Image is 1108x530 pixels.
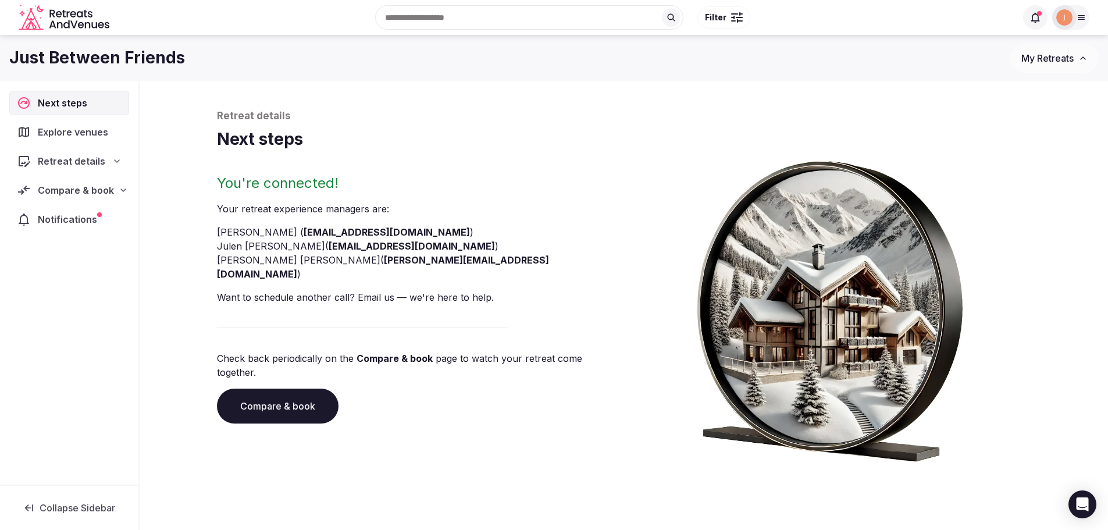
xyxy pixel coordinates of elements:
[40,502,115,514] span: Collapse Sidebar
[217,225,619,239] li: [PERSON_NAME] ( )
[217,109,1031,123] p: Retreat details
[217,174,619,193] h2: You're connected!
[9,91,129,115] a: Next steps
[329,240,495,252] a: [EMAIL_ADDRESS][DOMAIN_NAME]
[1056,9,1073,26] img: Jeni Stamas
[9,207,129,232] a: Notifications
[38,154,105,168] span: Retreat details
[697,6,750,29] button: Filter
[217,389,339,424] a: Compare & book
[9,120,129,144] a: Explore venues
[705,12,726,23] span: Filter
[217,239,619,253] li: Julen [PERSON_NAME] ( )
[1010,44,1099,73] button: My Retreats
[38,183,114,197] span: Compare & book
[1021,52,1074,64] span: My Retreats
[217,351,619,379] p: Check back periodically on the page to watch your retreat come together.
[9,47,185,69] h1: Just Between Friends
[217,128,1031,151] h1: Next steps
[38,96,92,110] span: Next steps
[675,151,985,462] img: Winter chalet retreat in picture frame
[304,226,470,238] a: [EMAIL_ADDRESS][DOMAIN_NAME]
[217,202,619,216] p: Your retreat experience manager s are :
[217,253,619,281] li: [PERSON_NAME] [PERSON_NAME] ( )
[217,290,619,304] p: Want to schedule another call? Email us — we're here to help.
[38,125,113,139] span: Explore venues
[217,254,549,280] a: [PERSON_NAME][EMAIL_ADDRESS][DOMAIN_NAME]
[19,5,112,31] svg: Retreats and Venues company logo
[19,5,112,31] a: Visit the homepage
[1068,490,1096,518] div: Open Intercom Messenger
[38,212,102,226] span: Notifications
[9,495,129,521] button: Collapse Sidebar
[357,353,433,364] a: Compare & book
